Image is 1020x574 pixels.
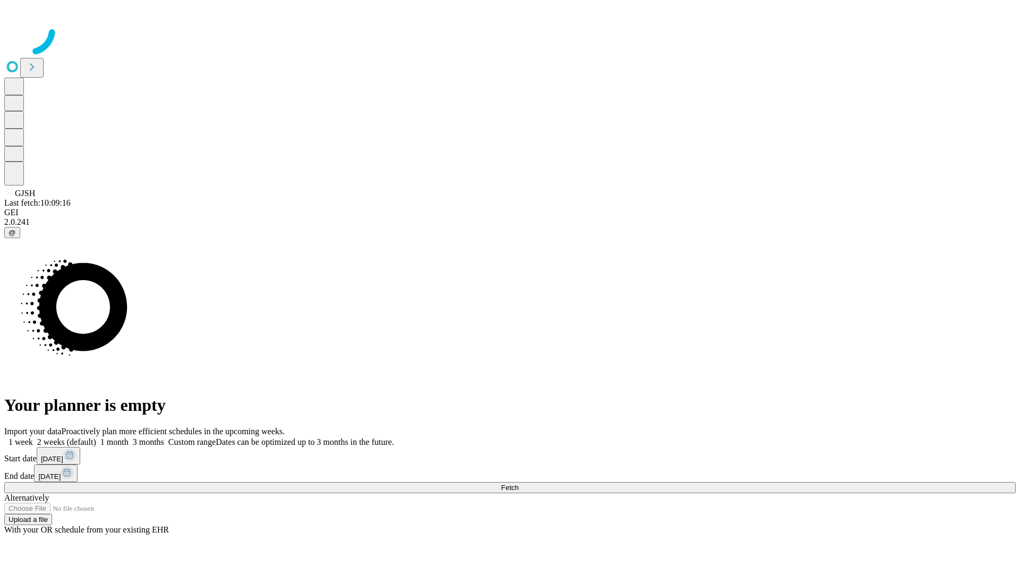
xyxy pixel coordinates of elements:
[168,437,216,446] span: Custom range
[216,437,394,446] span: Dates can be optimized up to 3 months in the future.
[15,189,35,198] span: GJSH
[4,395,1016,415] h1: Your planner is empty
[62,427,285,436] span: Proactively plan more efficient schedules in the upcoming weeks.
[100,437,129,446] span: 1 month
[4,493,49,502] span: Alternatively
[38,472,61,480] span: [DATE]
[4,208,1016,217] div: GEI
[41,455,63,463] span: [DATE]
[4,427,62,436] span: Import your data
[37,447,80,465] button: [DATE]
[501,484,518,492] span: Fetch
[8,437,33,446] span: 1 week
[4,465,1016,482] div: End date
[4,447,1016,465] div: Start date
[133,437,164,446] span: 3 months
[37,437,96,446] span: 2 weeks (default)
[34,465,78,482] button: [DATE]
[4,227,20,238] button: @
[8,229,16,237] span: @
[4,525,169,534] span: With your OR schedule from your existing EHR
[4,482,1016,493] button: Fetch
[4,198,71,207] span: Last fetch: 10:09:16
[4,514,52,525] button: Upload a file
[4,217,1016,227] div: 2.0.241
